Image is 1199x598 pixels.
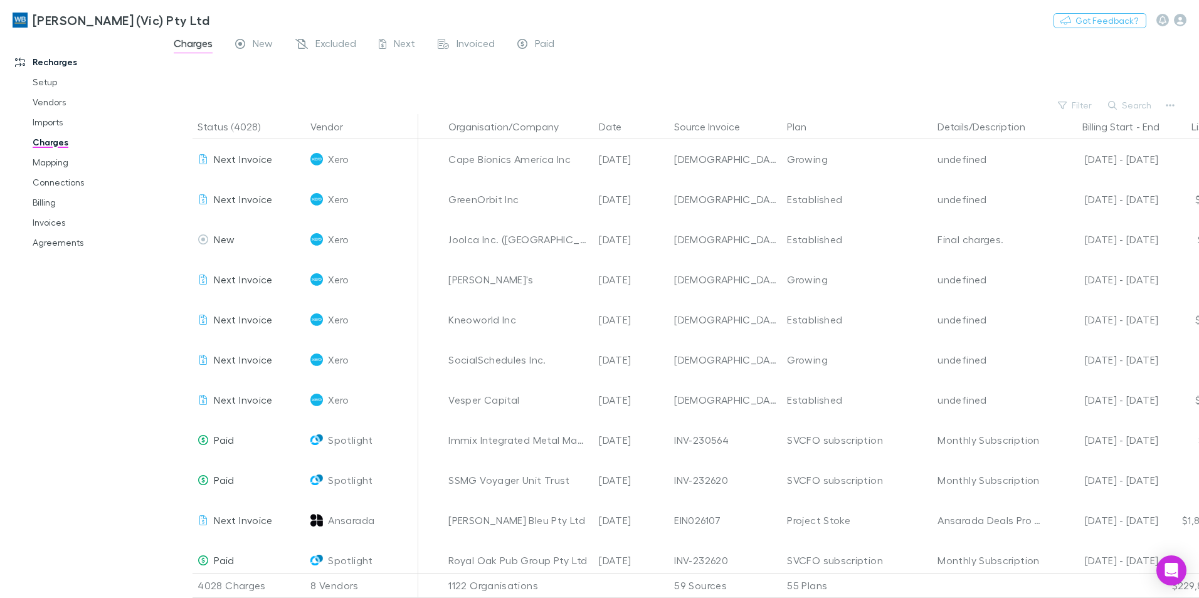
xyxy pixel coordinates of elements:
div: Ansarada Deals Pro 1GB - Month to Month [938,500,1040,540]
span: Next Invoice [214,354,272,365]
span: Ansarada [328,500,374,540]
div: [PERSON_NAME]'s [448,260,589,300]
div: [DATE] [594,500,669,540]
div: Growing [787,139,927,179]
span: Xero [328,260,349,300]
div: 1122 Organisations [443,573,594,598]
img: William Buck (Vic) Pty Ltd's Logo [13,13,28,28]
button: Source Invoice [674,114,755,139]
span: New [214,233,235,245]
div: [DATE] [594,420,669,460]
div: Project Stoke [787,500,927,540]
button: Got Feedback? [1054,13,1146,28]
div: [DEMOGRAPHIC_DATA]-6578810 [674,219,777,260]
img: Xero's Logo [310,313,323,326]
span: Next Invoice [214,153,272,165]
div: [DATE] - [DATE] [1050,139,1158,179]
a: Charges [20,132,169,152]
span: Charges [174,37,213,53]
a: Connections [20,172,169,192]
a: Billing [20,192,169,212]
img: Xero's Logo [310,273,323,286]
div: [DATE] - [DATE] [1050,460,1158,500]
div: - [1050,114,1172,139]
img: Xero's Logo [310,193,323,206]
div: SVCFO subscription [787,540,927,580]
div: Monthly Subscription [938,420,1040,460]
div: Immix Integrated Metal Management P/L [448,420,589,460]
div: GreenOrbit Inc [448,179,589,219]
div: [DATE] - [DATE] [1050,500,1158,540]
span: Xero [328,179,349,219]
div: [DEMOGRAPHIC_DATA]-6578810 [674,260,777,300]
span: New [253,37,273,53]
div: SSMG Voyager Unit Trust [448,460,589,500]
img: Ansarada's Logo [310,514,323,527]
button: End [1143,114,1159,139]
div: 4028 Charges [193,573,305,598]
div: undefined [938,340,1040,380]
button: Vendor [310,114,358,139]
div: [DATE] [594,179,669,219]
div: Established [787,300,927,340]
div: SocialSchedules Inc. [448,340,589,380]
a: Imports [20,112,169,132]
div: Royal Oak Pub Group Pty Ltd [448,540,589,580]
div: [DEMOGRAPHIC_DATA]-6578810 [674,179,777,219]
button: Details/Description [938,114,1040,139]
img: Spotlight's Logo [310,554,323,567]
span: Next Invoice [214,313,272,325]
span: Xero [328,139,349,179]
div: undefined [938,380,1040,420]
span: Next Invoice [214,273,272,285]
div: Monthly Subscription [938,460,1040,500]
div: Cape Bionics America Inc [448,139,589,179]
span: Xero [328,340,349,380]
div: 55 Plans [782,573,932,598]
button: Plan [787,114,821,139]
div: [DATE] [594,540,669,580]
img: Spotlight's Logo [310,474,323,486]
span: Next [394,37,415,53]
a: Recharges [3,52,169,72]
div: INV-232620 [674,460,777,500]
div: [DEMOGRAPHIC_DATA]-6578810 [674,300,777,340]
div: EIN026107 [674,500,777,540]
span: Next Invoice [214,514,272,526]
div: [DATE] - [DATE] [1050,540,1158,580]
span: Xero [328,219,349,260]
button: Billing Start [1082,114,1133,139]
div: [DATE] - [DATE] [1050,340,1158,380]
div: undefined [938,300,1040,340]
img: Xero's Logo [310,354,323,366]
span: Next Invoice [214,193,272,205]
div: [DATE] - [DATE] [1050,219,1158,260]
div: undefined [938,139,1040,179]
span: Paid [214,554,234,566]
div: [DEMOGRAPHIC_DATA]-6578810 [674,340,777,380]
button: Filter [1052,98,1099,113]
div: Final charges. [938,219,1040,260]
div: undefined [938,260,1040,300]
a: Vendors [20,92,169,112]
div: [DATE] - [DATE] [1050,179,1158,219]
div: 59 Sources [669,573,782,598]
button: Date [599,114,636,139]
button: Search [1102,98,1159,113]
a: Mapping [20,152,169,172]
button: Organisation/Company [448,114,574,139]
span: Next Invoice [214,394,272,406]
button: Status (4028) [198,114,275,139]
div: Established [787,179,927,219]
span: Paid [535,37,554,53]
div: SVCFO subscription [787,420,927,460]
img: Xero's Logo [310,394,323,406]
div: [DATE] [594,380,669,420]
div: INV-232620 [674,540,777,580]
div: [DATE] [594,300,669,340]
h3: [PERSON_NAME] (Vic) Pty Ltd [33,13,209,28]
span: Excluded [315,37,356,53]
div: [DATE] - [DATE] [1050,420,1158,460]
span: Paid [214,434,234,446]
div: Joolca Inc. ([GEOGRAPHIC_DATA]) [448,219,589,260]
